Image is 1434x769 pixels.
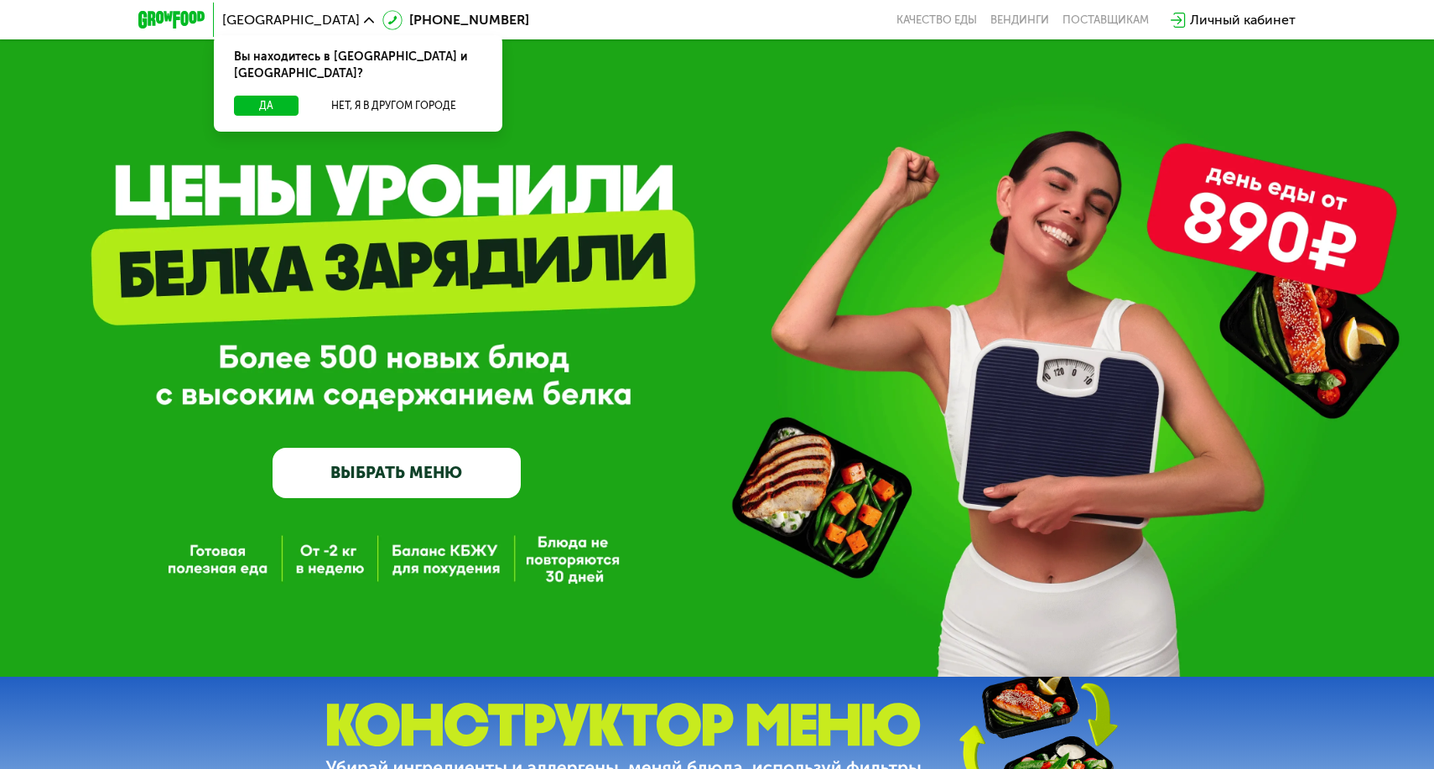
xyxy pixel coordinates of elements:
[214,35,502,96] div: Вы находитесь в [GEOGRAPHIC_DATA] и [GEOGRAPHIC_DATA]?
[1063,13,1149,27] div: поставщикам
[990,13,1049,27] a: Вендинги
[1190,10,1296,30] div: Личный кабинет
[234,96,299,116] button: Да
[305,96,482,116] button: Нет, я в другом городе
[222,13,360,27] span: [GEOGRAPHIC_DATA]
[382,10,529,30] a: [PHONE_NUMBER]
[896,13,977,27] a: Качество еды
[273,448,521,497] a: ВЫБРАТЬ МЕНЮ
